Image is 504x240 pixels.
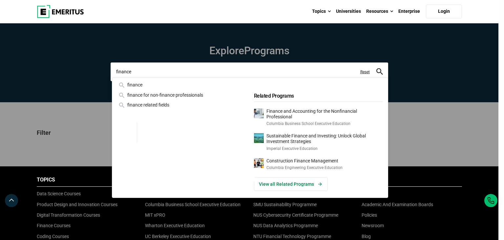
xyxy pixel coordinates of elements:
[117,91,246,99] div: finance for non-finance professionals
[266,146,383,152] p: Imperial Executive Education
[266,165,343,171] p: Columbia Engineering Executive Education
[266,158,343,164] p: Construction Finance Management
[254,133,264,143] img: Sustainable Finance and Investing: Unlock Global Investment Strategies
[117,81,246,88] div: finance
[254,108,264,118] img: Finance and Accounting for the Nonfinancial Professional
[266,121,383,127] p: Columbia Business School Executive Education
[266,108,383,120] p: Finance and Accounting for the Nonfinancial Professional
[254,158,264,168] img: Construction Finance Management
[376,68,383,76] button: search
[111,62,388,81] input: search-page
[254,158,383,171] a: Construction Finance ManagementColumbia Engineering Executive Education
[360,69,370,75] a: Reset search
[117,101,246,108] div: finance related fields
[254,133,383,151] a: Sustainable Finance and Investing: Unlock Global Investment StrategiesImperial Executive Education
[254,108,383,127] a: Finance and Accounting for the Nonfinancial ProfessionalColumbia Business School Executive Education
[426,5,462,18] a: Login
[376,70,383,76] a: search
[37,122,132,143] p: Filter
[254,89,383,102] h5: Related Programs
[254,177,328,191] a: View all Related Programs
[266,133,383,144] p: Sustainable Finance and Investing: Unlock Global Investment Strategies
